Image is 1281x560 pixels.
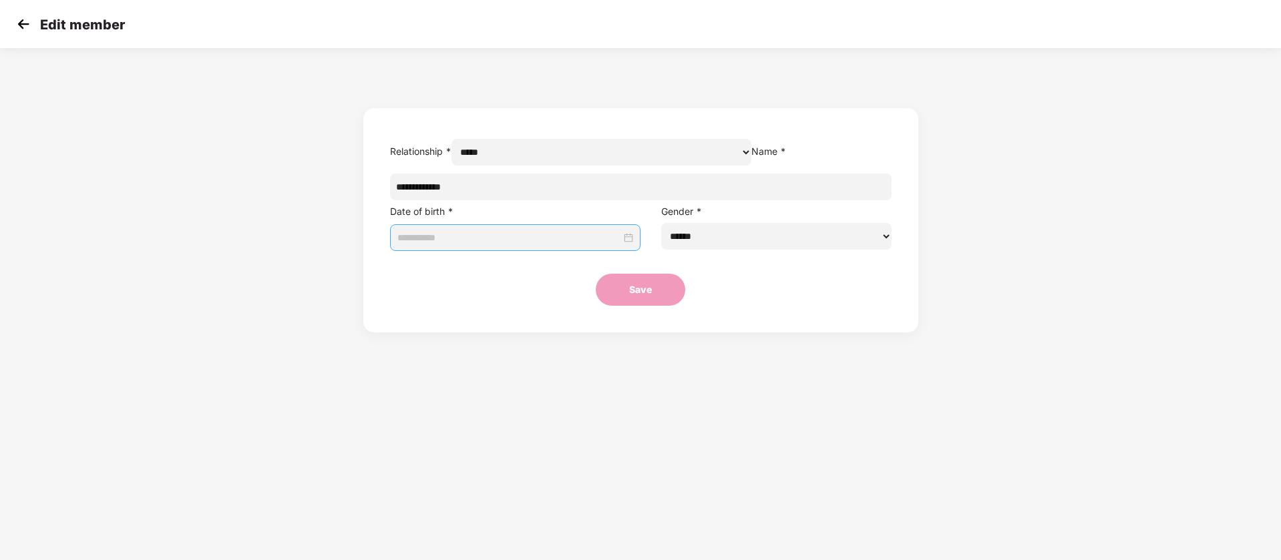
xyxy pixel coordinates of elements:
[13,14,33,34] img: svg+xml;base64,PHN2ZyB4bWxucz0iaHR0cDovL3d3dy53My5vcmcvMjAwMC9zdmciIHdpZHRoPSIzMCIgaGVpZ2h0PSIzMC...
[596,274,685,306] button: Save
[390,146,451,157] label: Relationship *
[40,17,125,33] p: Edit member
[661,206,702,217] label: Gender *
[751,146,786,157] label: Name *
[390,206,453,217] label: Date of birth *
